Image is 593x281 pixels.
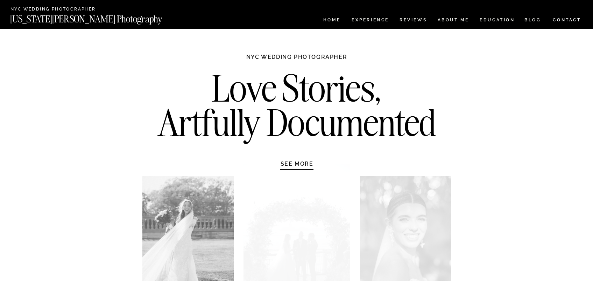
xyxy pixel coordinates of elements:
[322,18,342,24] a: HOME
[231,53,362,67] h1: NYC WEDDING PHOTOGRAPHER
[10,14,186,20] a: [US_STATE][PERSON_NAME] Photography
[10,7,116,12] a: NYC Wedding Photographer
[400,18,426,24] a: REVIEWS
[150,71,444,145] h2: Love Stories, Artfully Documented
[479,18,516,24] a: EDUCATION
[352,18,388,24] a: Experience
[552,16,581,24] a: CONTACT
[524,18,541,24] a: BLOG
[264,160,330,167] a: SEE MORE
[437,18,469,24] a: ABOUT ME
